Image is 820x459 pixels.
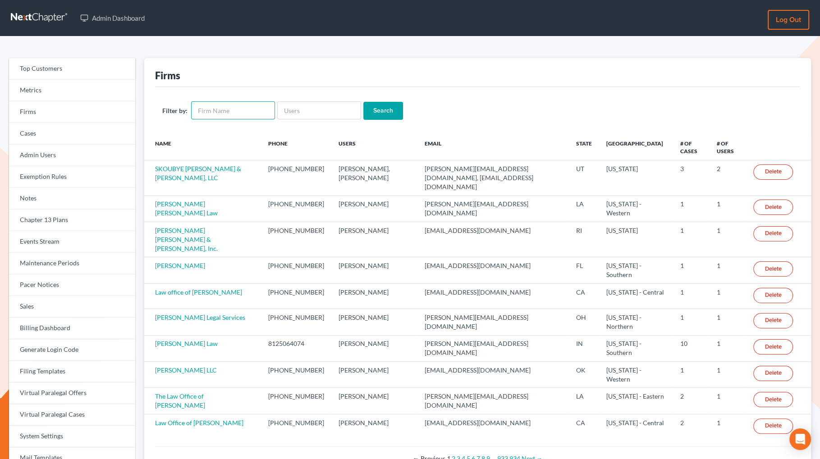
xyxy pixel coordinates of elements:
[710,388,746,414] td: 1
[9,188,135,209] a: Notes
[9,382,135,404] a: Virtual Paralegal Offers
[753,200,793,215] a: Delete
[261,309,331,335] td: [PHONE_NUMBER]
[331,309,417,335] td: [PERSON_NAME]
[753,226,793,241] a: Delete
[191,101,275,119] input: Firm Name
[261,362,331,388] td: [PHONE_NUMBER]
[155,288,242,296] a: Law office of [PERSON_NAME]
[710,335,746,361] td: 1
[599,388,673,414] td: [US_STATE] - Eastern
[155,419,243,427] a: Law Office of [PERSON_NAME]
[155,69,180,82] div: Firms
[599,362,673,388] td: [US_STATE] - Western
[673,257,710,283] td: 1
[363,102,403,120] input: Search
[599,257,673,283] td: [US_STATE] - Southern
[261,222,331,257] td: [PHONE_NUMBER]
[417,160,569,195] td: [PERSON_NAME][EMAIL_ADDRESS][DOMAIN_NAME], [EMAIL_ADDRESS][DOMAIN_NAME]
[789,428,811,450] div: Open Intercom Messenger
[331,160,417,195] td: [PERSON_NAME], [PERSON_NAME]
[569,388,599,414] td: LA
[331,195,417,222] td: [PERSON_NAME]
[331,257,417,283] td: [PERSON_NAME]
[9,101,135,123] a: Firms
[569,195,599,222] td: LA
[417,257,569,283] td: [EMAIL_ADDRESS][DOMAIN_NAME]
[331,414,417,439] td: [PERSON_NAME]
[417,362,569,388] td: [EMAIL_ADDRESS][DOMAIN_NAME]
[753,261,793,277] a: Delete
[599,222,673,257] td: [US_STATE]
[753,164,793,180] a: Delete
[569,134,599,160] th: State
[673,309,710,335] td: 1
[417,222,569,257] td: [EMAIL_ADDRESS][DOMAIN_NAME]
[599,195,673,222] td: [US_STATE] - Western
[277,101,361,119] input: Users
[9,166,135,188] a: Exemption Rules
[599,160,673,195] td: [US_STATE]
[9,296,135,318] a: Sales
[9,231,135,253] a: Events Stream
[569,222,599,257] td: RI
[673,134,710,160] th: # of Cases
[9,404,135,426] a: Virtual Paralegal Cases
[599,283,673,309] td: [US_STATE] - Central
[261,134,331,160] th: Phone
[768,10,809,30] a: Log out
[417,283,569,309] td: [EMAIL_ADDRESS][DOMAIN_NAME]
[417,134,569,160] th: Email
[155,392,205,409] a: The Law Office of [PERSON_NAME]
[710,283,746,309] td: 1
[599,309,673,335] td: [US_STATE] - Northern
[331,134,417,160] th: Users
[569,414,599,439] td: CA
[417,309,569,335] td: [PERSON_NAME][EMAIL_ADDRESS][DOMAIN_NAME]
[673,362,710,388] td: 1
[261,160,331,195] td: [PHONE_NUMBER]
[9,253,135,274] a: Maintenance Periods
[569,257,599,283] td: FL
[155,165,241,182] a: SKOUBYE [PERSON_NAME] & [PERSON_NAME], LLC
[331,283,417,309] td: [PERSON_NAME]
[261,414,331,439] td: [PHONE_NUMBER]
[673,160,710,195] td: 3
[155,340,218,347] a: [PERSON_NAME] Law
[155,200,218,217] a: [PERSON_NAME] [PERSON_NAME] Law
[673,195,710,222] td: 1
[569,160,599,195] td: UT
[417,414,569,439] td: [EMAIL_ADDRESS][DOMAIN_NAME]
[753,418,793,434] a: Delete
[9,318,135,339] a: Billing Dashboard
[9,339,135,361] a: Generate Login Code
[9,361,135,382] a: Filing Templates
[9,209,135,231] a: Chapter 13 Plans
[753,313,793,328] a: Delete
[261,283,331,309] td: [PHONE_NUMBER]
[673,283,710,309] td: 1
[710,222,746,257] td: 1
[599,335,673,361] td: [US_STATE] - Southern
[599,134,673,160] th: [GEOGRAPHIC_DATA]
[569,362,599,388] td: OK
[155,227,218,252] a: [PERSON_NAME] [PERSON_NAME] & [PERSON_NAME], Inc.
[261,195,331,222] td: [PHONE_NUMBER]
[9,274,135,296] a: Pacer Notices
[710,195,746,222] td: 1
[261,335,331,361] td: 8125064074
[261,257,331,283] td: [PHONE_NUMBER]
[673,335,710,361] td: 10
[417,388,569,414] td: [PERSON_NAME][EMAIL_ADDRESS][DOMAIN_NAME]
[569,283,599,309] td: CA
[76,10,149,26] a: Admin Dashboard
[155,314,245,321] a: [PERSON_NAME] Legal Services
[673,388,710,414] td: 2
[162,106,188,115] label: Filter by:
[155,262,205,269] a: [PERSON_NAME]
[753,288,793,303] a: Delete
[569,335,599,361] td: IN
[673,222,710,257] td: 1
[710,362,746,388] td: 1
[569,309,599,335] td: OH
